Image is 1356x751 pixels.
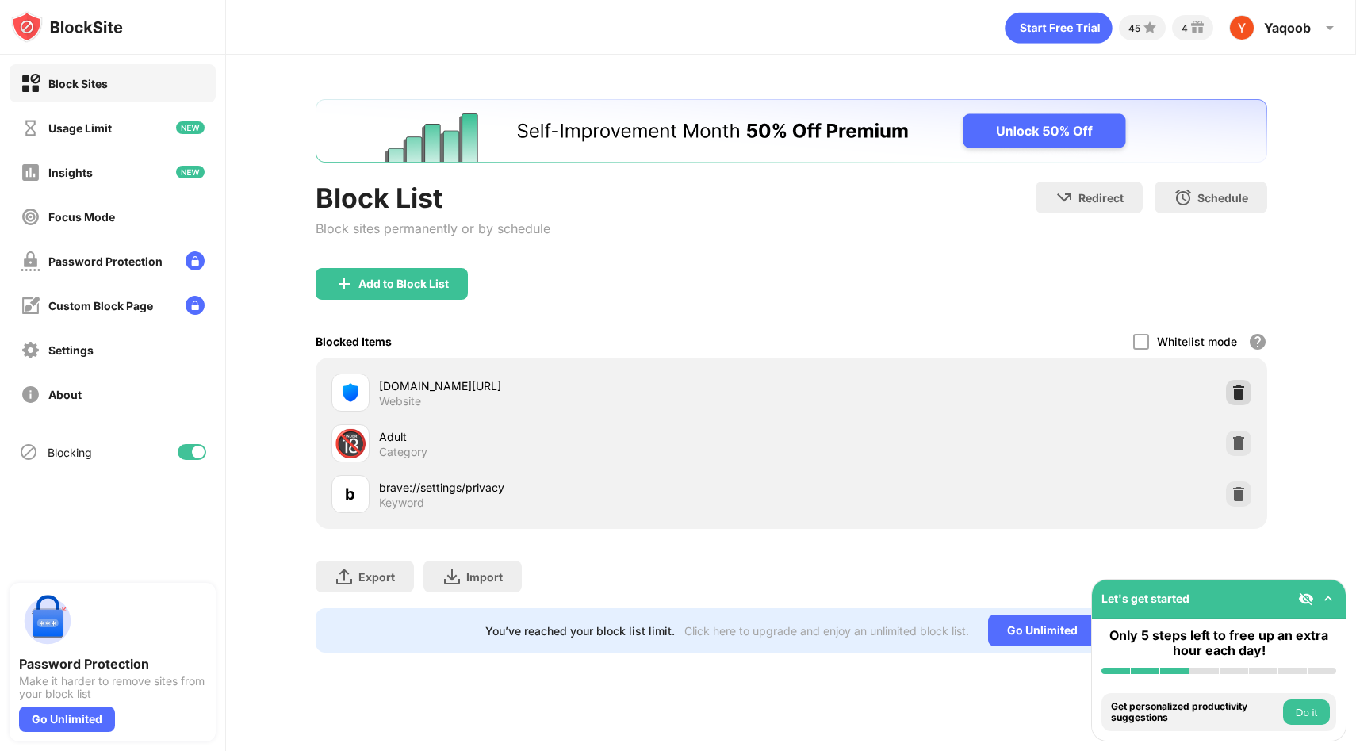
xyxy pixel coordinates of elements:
[19,656,206,672] div: Password Protection
[48,166,93,179] div: Insights
[21,251,40,271] img: password-protection-off.svg
[1140,18,1159,37] img: points-small.svg
[1101,592,1189,605] div: Let's get started
[48,388,82,401] div: About
[21,118,40,138] img: time-usage-off.svg
[1128,22,1140,34] div: 45
[1229,15,1254,40] img: photo.jpg
[1197,191,1248,205] div: Schedule
[48,255,163,268] div: Password Protection
[21,163,40,182] img: insights-off.svg
[316,335,392,348] div: Blocked Items
[379,479,791,496] div: brave://settings/privacy
[19,443,38,462] img: blocking-icon.svg
[48,121,112,135] div: Usage Limit
[1111,701,1279,724] div: Get personalized productivity suggestions
[11,11,123,43] img: logo-blocksite.svg
[1101,628,1336,658] div: Only 5 steps left to free up an extra hour each day!
[316,220,550,236] div: Block sites permanently or by schedule
[1157,335,1237,348] div: Whitelist mode
[379,394,421,408] div: Website
[379,377,791,394] div: [DOMAIN_NAME][URL]
[19,707,115,732] div: Go Unlimited
[176,166,205,178] img: new-icon.svg
[1320,591,1336,607] img: omni-setup-toggle.svg
[48,343,94,357] div: Settings
[1264,20,1311,36] div: Yaqoob
[1188,18,1207,37] img: reward-small.svg
[21,74,40,94] img: block-on.svg
[21,340,40,360] img: settings-off.svg
[341,383,360,402] img: favicons
[176,121,205,134] img: new-icon.svg
[48,446,92,459] div: Blocking
[1078,191,1124,205] div: Redirect
[345,482,355,506] div: b
[316,182,550,214] div: Block List
[684,624,969,638] div: Click here to upgrade and enjoy an unlimited block list.
[485,624,675,638] div: You’ve reached your block list limit.
[21,385,40,404] img: about-off.svg
[1283,699,1330,725] button: Do it
[379,496,424,510] div: Keyword
[334,427,367,460] div: 🔞
[48,77,108,90] div: Block Sites
[1182,22,1188,34] div: 4
[1005,12,1113,44] div: animation
[21,207,40,227] img: focus-off.svg
[466,570,503,584] div: Import
[19,592,76,649] img: push-password-protection.svg
[48,299,153,312] div: Custom Block Page
[358,570,395,584] div: Export
[21,296,40,316] img: customize-block-page-off.svg
[379,428,791,445] div: Adult
[358,278,449,290] div: Add to Block List
[316,99,1267,163] iframe: Banner
[48,210,115,224] div: Focus Mode
[186,251,205,270] img: lock-menu.svg
[379,445,427,459] div: Category
[186,296,205,315] img: lock-menu.svg
[1298,591,1314,607] img: eye-not-visible.svg
[988,615,1097,646] div: Go Unlimited
[19,675,206,700] div: Make it harder to remove sites from your block list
